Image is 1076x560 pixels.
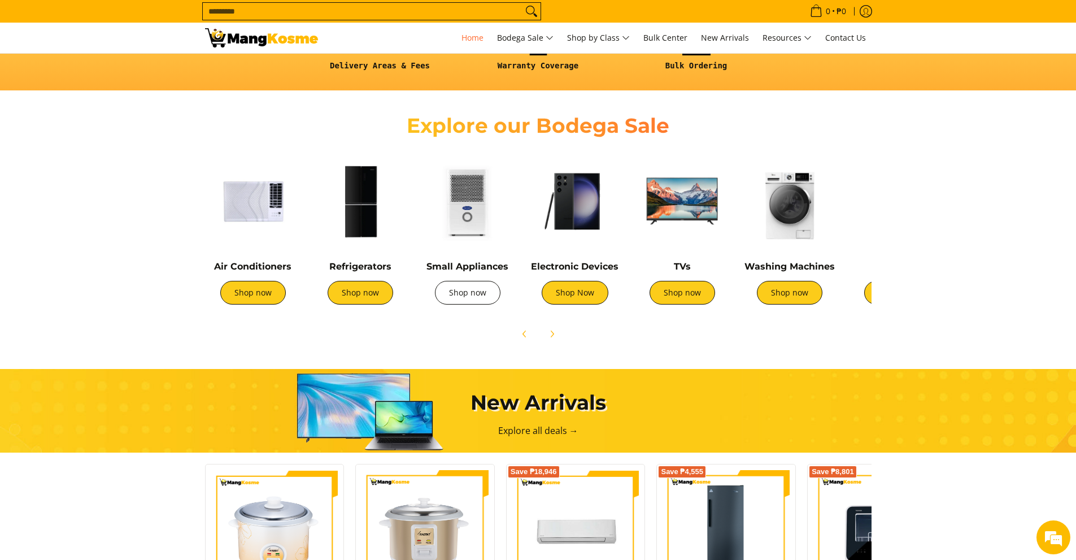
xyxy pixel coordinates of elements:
span: We're online! [66,142,156,257]
a: Bodega Sale [491,23,559,53]
img: Refrigerators [312,153,408,249]
span: Bulk Center [643,32,687,43]
img: Electronic Devices [527,153,623,249]
div: Minimize live chat window [185,6,212,33]
a: Shop now [220,281,286,305]
a: TVs [674,261,691,272]
a: Shop Now [542,281,608,305]
img: Washing Machines [742,153,838,249]
a: Explore all deals → [498,424,578,437]
span: Bodega Sale [497,31,554,45]
img: Cookers [849,153,945,249]
img: Air Conditioners [205,153,301,249]
span: Save ₱8,801 [812,468,854,475]
a: Shop now [435,281,500,305]
span: Save ₱4,555 [661,468,703,475]
a: Electronic Devices [531,261,618,272]
img: Small Appliances [420,153,516,249]
img: TVs [634,153,730,249]
span: Resources [763,31,812,45]
span: New Arrivals [701,32,749,43]
span: • [807,5,850,18]
h2: Explore our Bodega Sale [374,113,702,138]
a: Shop now [328,281,393,305]
span: Shop by Class [567,31,630,45]
button: Previous [512,322,537,346]
a: Shop now [650,281,715,305]
a: Shop now [757,281,822,305]
a: Small Appliances [426,261,508,272]
button: Next [539,322,564,346]
span: ₱0 [835,7,848,15]
a: Resources [757,23,817,53]
a: Air Conditioners [214,261,291,272]
img: Mang Kosme: Your Home Appliances Warehouse Sale Partner! [205,28,318,47]
a: Home [456,23,489,53]
span: 0 [824,7,832,15]
a: Contact Us [820,23,872,53]
a: Shop by Class [561,23,635,53]
a: New Arrivals [695,23,755,53]
span: Contact Us [825,32,866,43]
a: Bulk Center [638,23,693,53]
button: Search [522,3,541,20]
textarea: Type your message and hit 'Enter' [6,309,215,348]
a: Refrigerators [329,261,391,272]
div: Chat with us now [59,63,190,78]
a: Shop now [864,281,930,305]
span: Home [461,32,483,43]
span: Save ₱18,946 [511,468,557,475]
a: Washing Machines [744,261,835,272]
nav: Main Menu [329,23,872,53]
